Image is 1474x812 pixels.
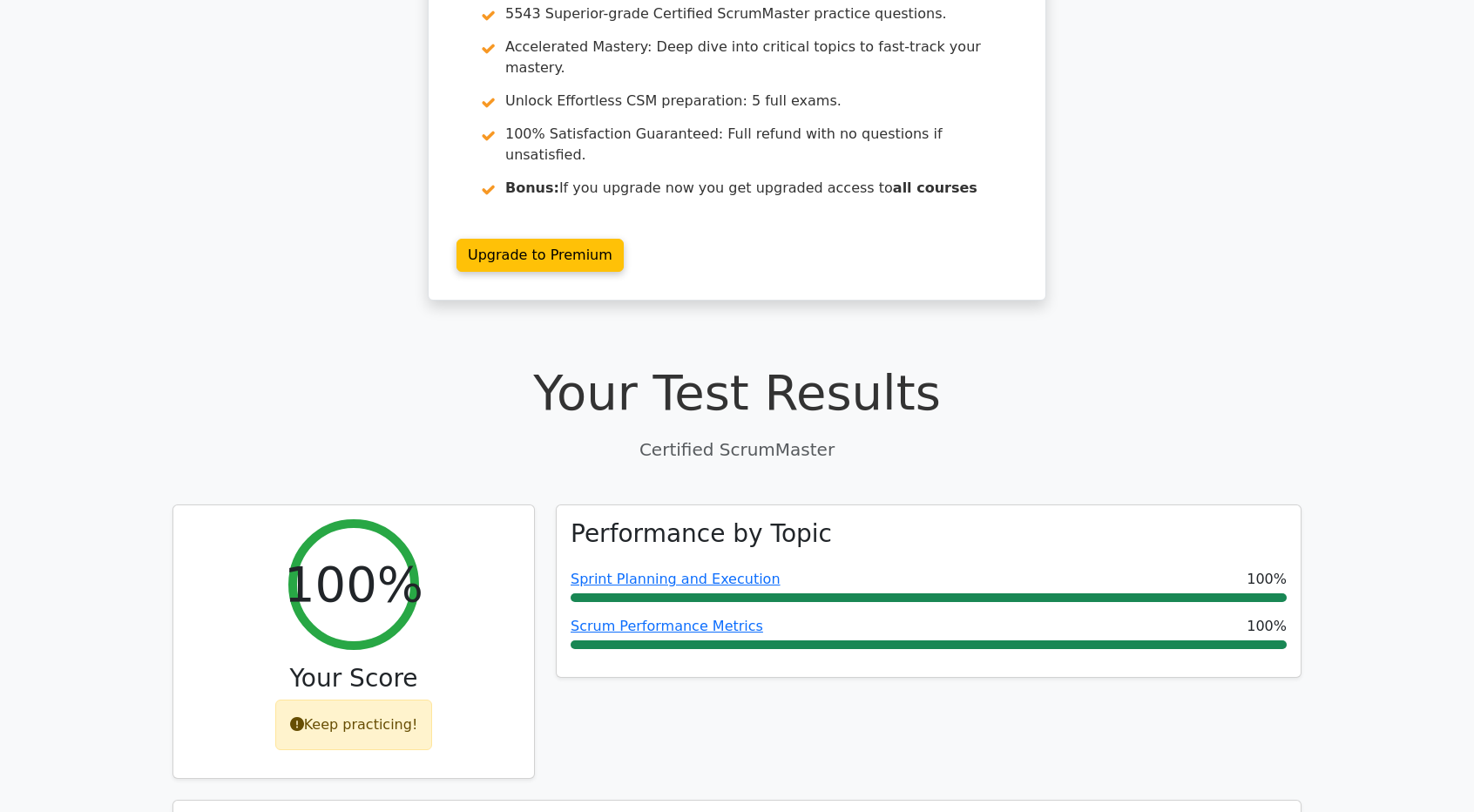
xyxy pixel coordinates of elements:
div: Keep practicing! [275,700,433,750]
a: Upgrade to Premium [456,239,624,272]
h3: Your Score [187,664,520,694]
h2: 100% [284,555,423,613]
a: Sprint Planning and Execution [571,571,781,587]
span: 100% [1247,616,1287,637]
h3: Performance by Topic [571,519,832,549]
p: Certified ScrumMaster [172,436,1302,463]
span: 100% [1247,569,1287,590]
h1: Your Test Results [172,363,1302,422]
a: Scrum Performance Metrics [571,618,763,634]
